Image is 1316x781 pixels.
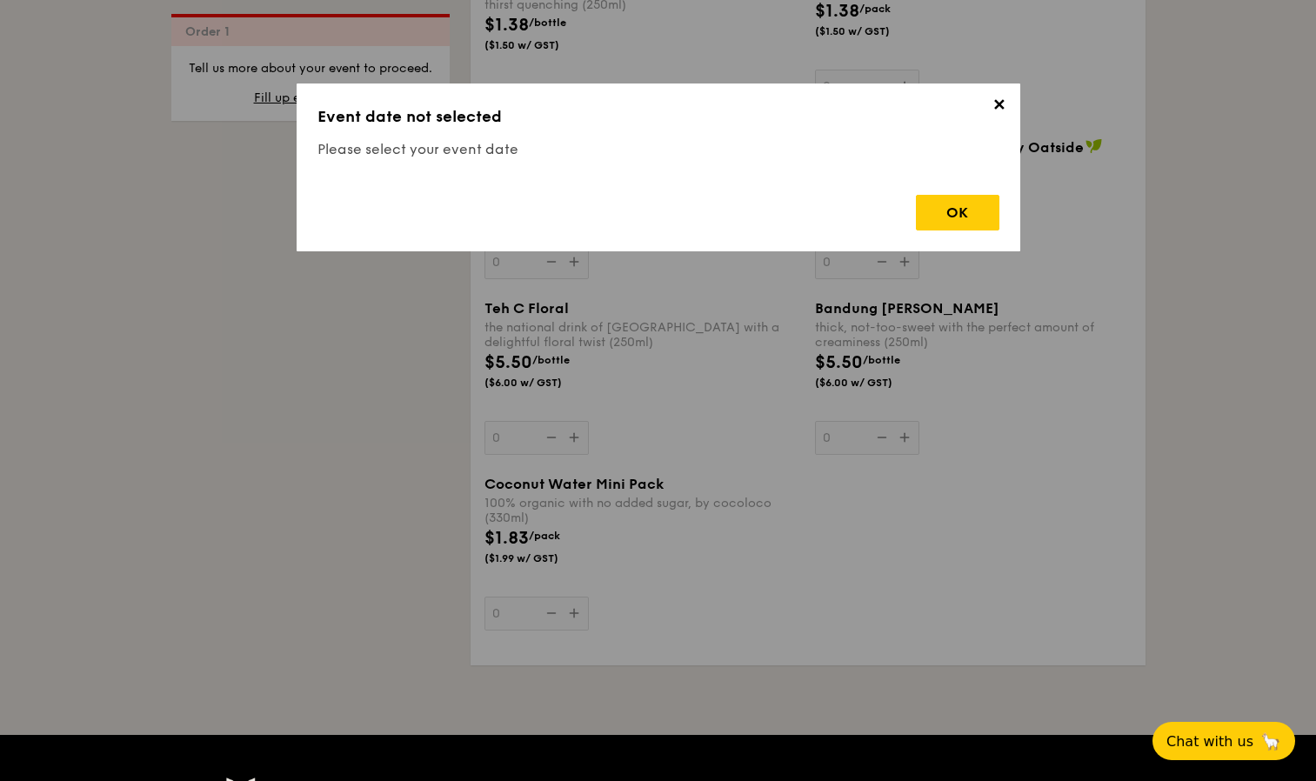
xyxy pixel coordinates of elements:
[916,195,999,230] div: OK
[1260,731,1281,751] span: 🦙
[1152,722,1295,760] button: Chat with us🦙
[317,139,999,160] h4: Please select your event date
[987,96,1012,120] span: ✕
[317,104,999,129] h3: Event date not selected
[1166,733,1253,750] span: Chat with us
